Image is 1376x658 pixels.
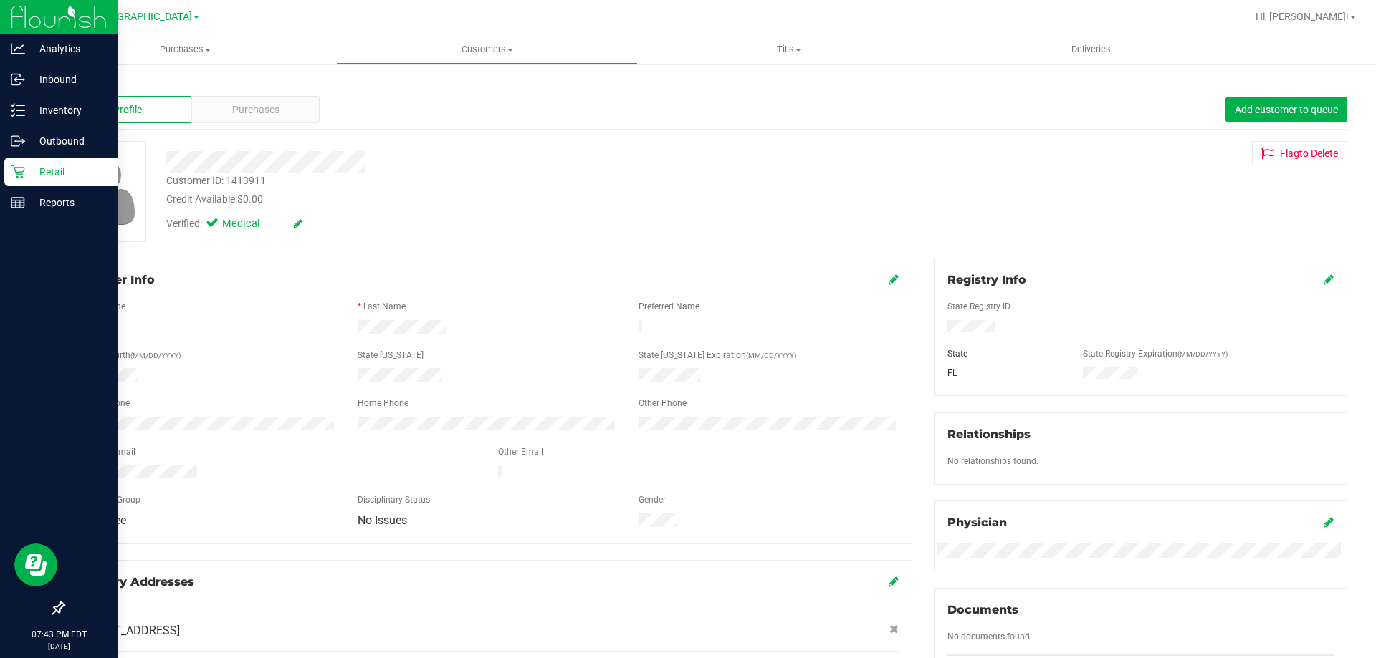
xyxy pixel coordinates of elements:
span: Hi, [PERSON_NAME]! [1256,11,1349,22]
label: State Registry ID [947,300,1010,313]
span: (MM/DD/YYYY) [746,352,796,359]
label: Preferred Name [639,300,699,313]
label: Home Phone [358,397,408,410]
label: Other Email [498,445,543,458]
a: Purchases [34,34,336,64]
inline-svg: Retail [11,165,25,179]
inline-svg: Inventory [11,103,25,117]
span: Add customer to queue [1235,104,1338,115]
inline-svg: Reports [11,195,25,210]
span: Documents [947,603,1018,616]
inline-svg: Inbound [11,72,25,87]
span: (MM/DD/YYYY) [1177,350,1228,358]
span: Deliveries [1052,43,1130,56]
span: Profile [113,102,142,117]
p: 07:43 PM EDT [6,628,111,641]
label: Last Name [363,300,406,313]
iframe: Resource center [14,543,57,586]
span: Registry Info [947,273,1026,286]
div: Verified: [166,216,302,232]
label: State Registry Expiration [1083,347,1228,360]
div: Customer ID: 1413911 [166,173,266,188]
a: Customers [336,34,638,64]
span: No Issues [358,513,407,527]
p: [DATE] [6,641,111,652]
a: Tills [638,34,940,64]
span: (MM/DD/YYYY) [130,352,181,359]
span: Relationships [947,427,1031,441]
inline-svg: Analytics [11,42,25,56]
label: State [US_STATE] Expiration [639,349,796,362]
label: Date of Birth [82,349,181,362]
button: Flagto Delete [1252,141,1347,165]
span: Delivery Addresses [77,575,194,589]
button: Add customer to queue [1225,97,1347,122]
span: No documents found. [947,632,1032,642]
a: Deliveries [940,34,1242,64]
label: Gender [639,493,666,506]
div: State [937,347,1073,360]
label: No relationships found. [947,455,1038,468]
span: Medical [222,216,279,232]
div: Credit Available: [166,192,798,207]
span: [GEOGRAPHIC_DATA] [94,11,192,23]
label: Other Phone [639,397,687,410]
label: Disciplinary Status [358,493,430,506]
p: Reports [25,194,111,211]
span: $0.00 [237,193,263,205]
span: Customers [337,43,637,56]
div: FL [937,367,1073,379]
p: Outbound [25,132,111,150]
p: Retail [25,163,111,180]
span: Purchases [34,43,336,56]
p: Analytics [25,40,111,57]
inline-svg: Outbound [11,134,25,148]
p: Inbound [25,71,111,88]
span: Physician [947,516,1007,529]
span: Tills [639,43,939,56]
span: Purchases [232,102,279,117]
p: Inventory [25,102,111,119]
span: [STREET_ADDRESS] [77,622,180,639]
label: State [US_STATE] [358,349,424,362]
